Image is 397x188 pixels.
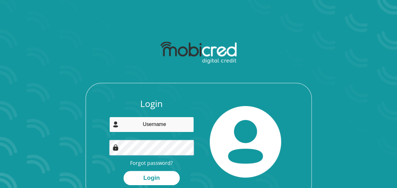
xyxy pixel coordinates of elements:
button: Login [123,171,180,185]
a: Forgot password? [130,160,173,166]
img: mobicred logo [160,42,237,64]
img: user-icon image [112,121,119,128]
input: Username [109,117,194,132]
img: Image [112,144,119,151]
h3: Login [109,98,194,109]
